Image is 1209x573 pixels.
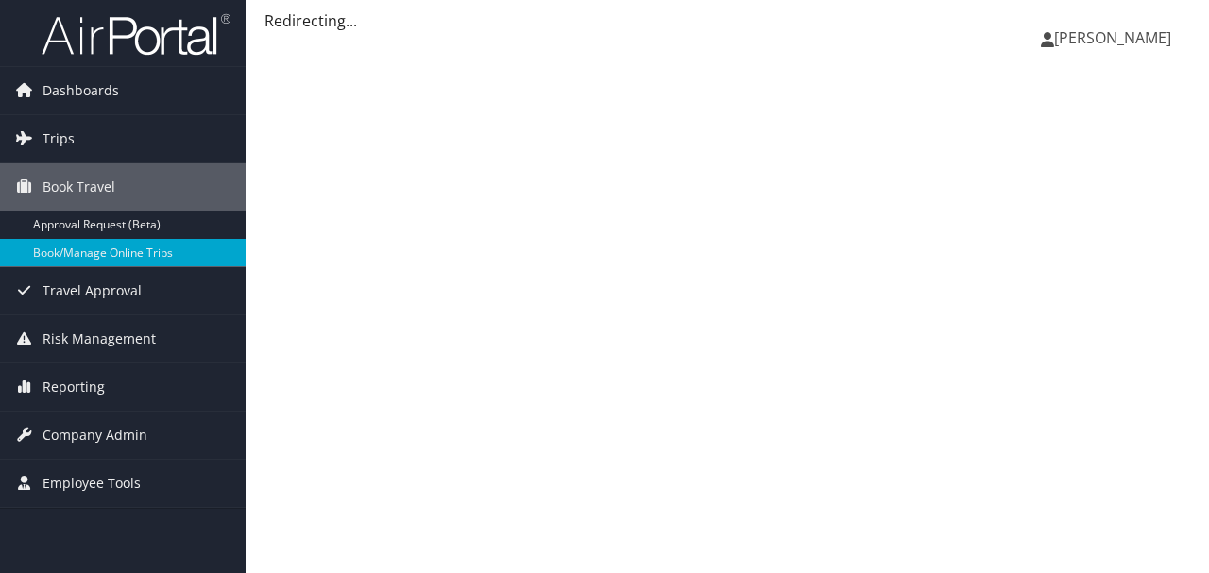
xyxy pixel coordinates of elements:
[42,12,230,57] img: airportal-logo.png
[1041,9,1190,66] a: [PERSON_NAME]
[43,363,105,411] span: Reporting
[43,460,141,507] span: Employee Tools
[43,67,119,114] span: Dashboards
[1054,27,1171,48] span: [PERSON_NAME]
[43,267,142,314] span: Travel Approval
[43,115,75,162] span: Trips
[43,315,156,362] span: Risk Management
[43,163,115,211] span: Book Travel
[43,412,147,459] span: Company Admin
[264,9,1190,32] div: Redirecting...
